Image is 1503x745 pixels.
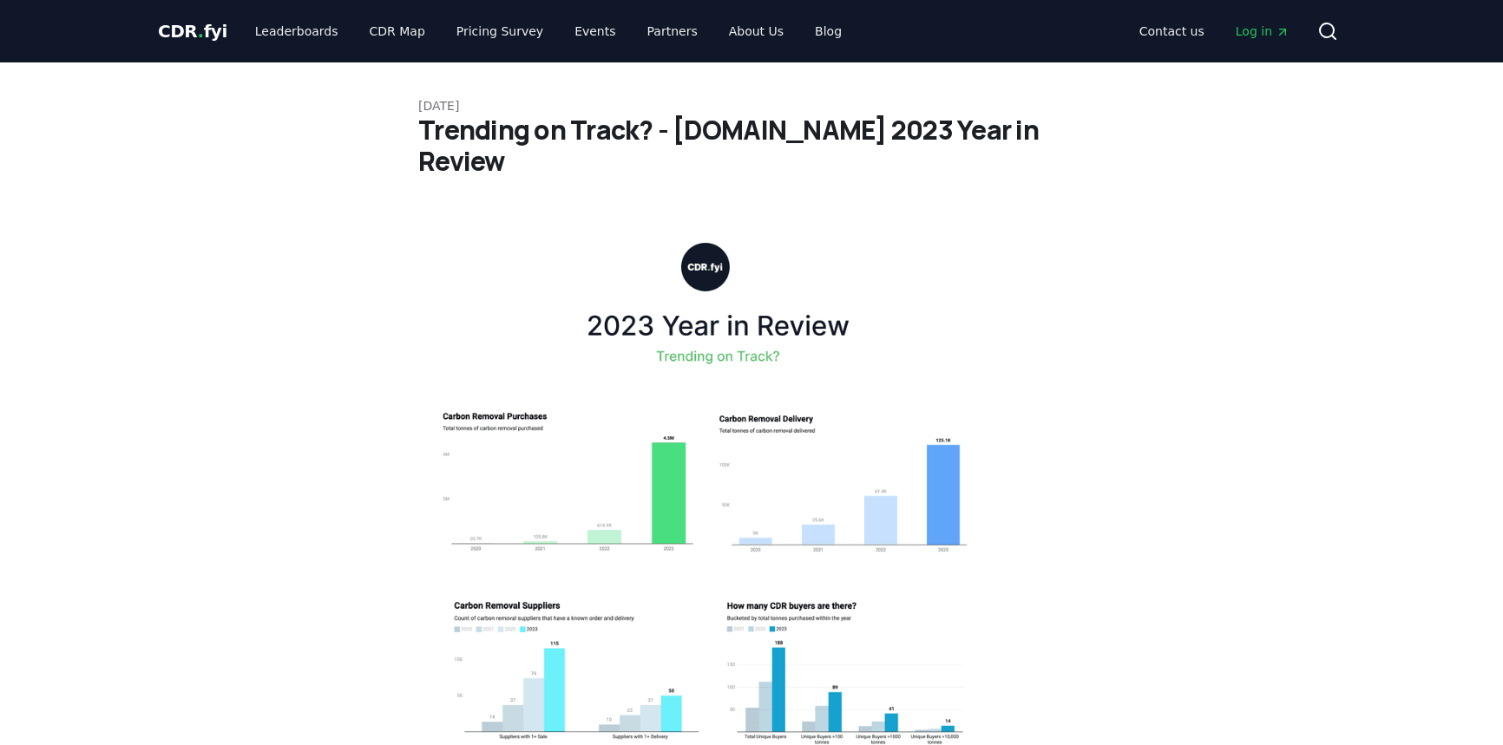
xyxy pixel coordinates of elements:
span: Log in [1236,23,1290,40]
a: Partners [633,16,712,47]
p: [DATE] [418,97,1085,114]
a: Pricing Survey [443,16,557,47]
a: Blog [801,16,856,47]
a: Leaderboards [241,16,352,47]
a: CDR.fyi [158,19,227,43]
nav: Main [1126,16,1303,47]
a: About Us [715,16,797,47]
nav: Main [241,16,856,47]
span: CDR fyi [158,21,227,42]
a: Contact us [1126,16,1218,47]
a: Events [561,16,629,47]
a: Log in [1222,16,1303,47]
span: . [198,21,204,42]
h1: Trending on Track? - [DOMAIN_NAME] 2023 Year in Review [418,114,1085,177]
a: CDR Map [356,16,439,47]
